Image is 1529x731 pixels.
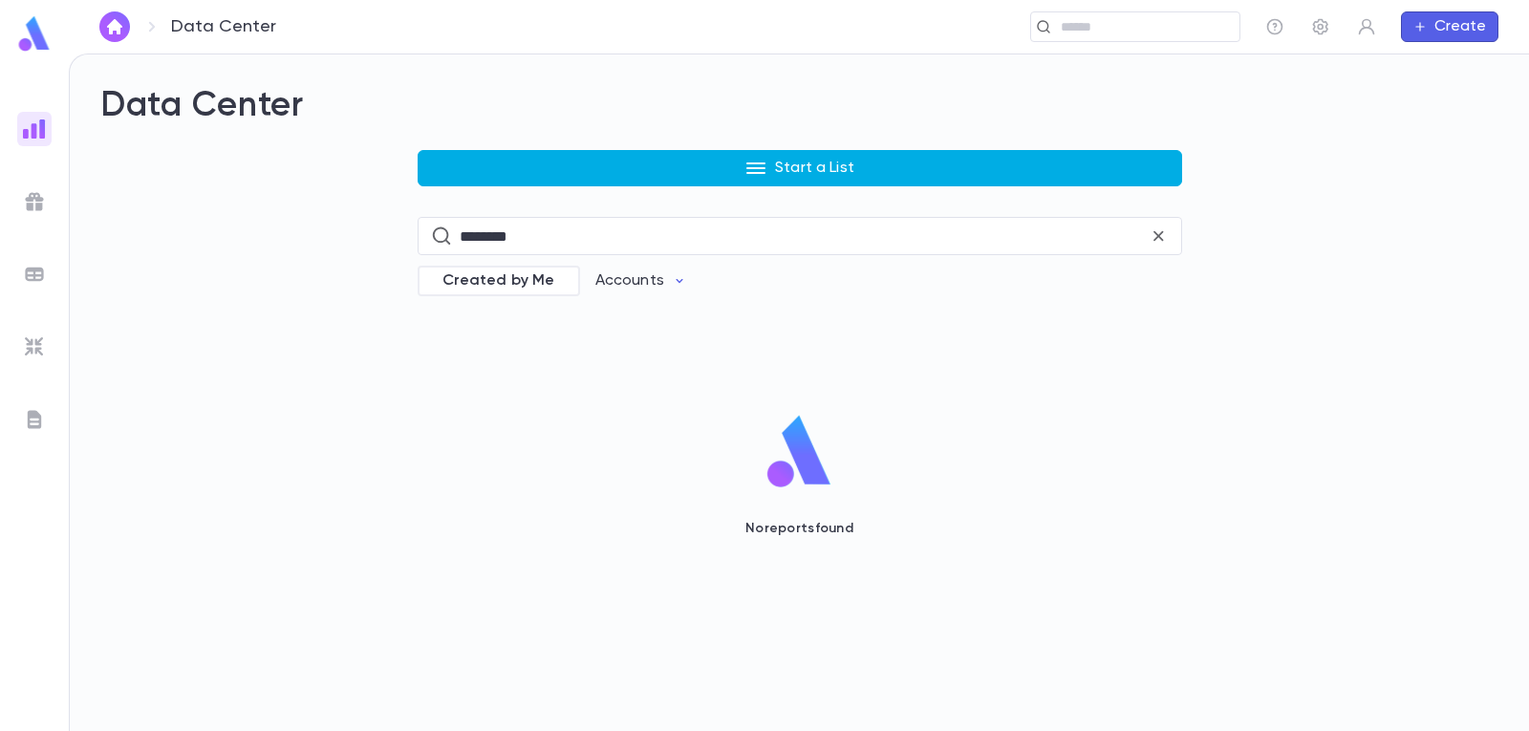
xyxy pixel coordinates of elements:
[431,271,567,290] span: Created by Me
[1401,11,1498,42] button: Create
[745,521,853,536] p: No reports found
[15,15,54,53] img: logo
[100,85,1498,127] h2: Data Center
[418,266,580,296] div: Created by Me
[23,408,46,431] img: letters_grey.7941b92b52307dd3b8a917253454ce1c.svg
[103,19,126,34] img: home_white.a664292cf8c1dea59945f0da9f25487c.svg
[23,118,46,140] img: reports_gradient.dbe2566a39951672bc459a78b45e2f92.svg
[580,263,702,299] button: Accounts
[418,150,1182,186] button: Start a List
[775,159,854,178] p: Start a List
[760,414,838,490] img: logo
[23,335,46,358] img: imports_grey.530a8a0e642e233f2baf0ef88e8c9fcb.svg
[595,271,664,290] p: Accounts
[171,16,276,37] p: Data Center
[23,190,46,213] img: campaigns_grey.99e729a5f7ee94e3726e6486bddda8f1.svg
[23,263,46,286] img: batches_grey.339ca447c9d9533ef1741baa751efc33.svg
